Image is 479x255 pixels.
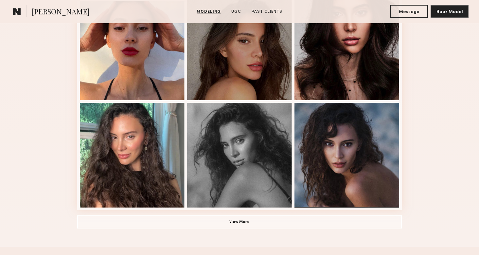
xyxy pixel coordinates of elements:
a: Past Clients [249,9,285,15]
a: Modeling [194,9,223,15]
a: Book Model [431,9,469,14]
a: UGC [229,9,244,15]
span: [PERSON_NAME] [32,7,89,18]
button: Message [390,5,428,18]
button: Book Model [431,5,469,18]
button: View More [77,215,402,228]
